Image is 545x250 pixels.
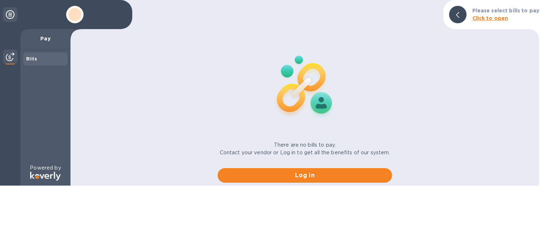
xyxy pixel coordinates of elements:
[223,171,386,180] span: Log in
[472,15,508,21] b: Click to open
[26,35,65,42] p: Pay
[30,164,61,172] p: Powered by
[218,168,392,183] button: Log in
[220,141,390,156] p: There are no bills to pay. Contact your vendor or Log in to get all the benefits of our system.
[26,56,37,61] b: Bills
[30,172,61,180] img: Logo
[472,8,539,13] b: Please select bills to pay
